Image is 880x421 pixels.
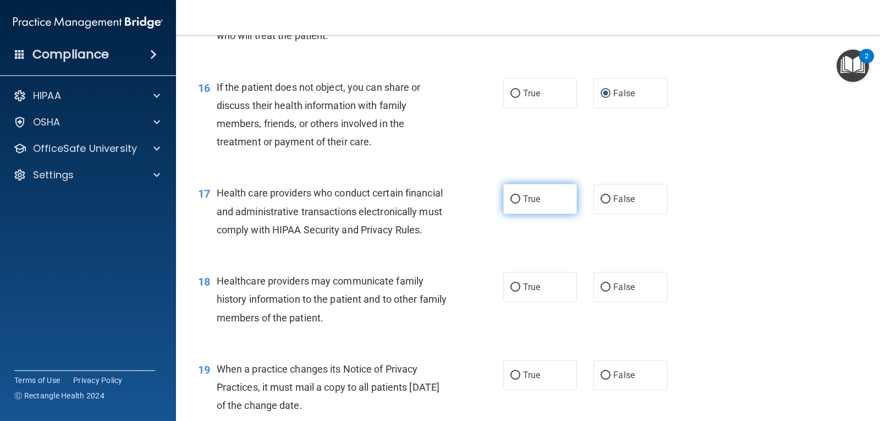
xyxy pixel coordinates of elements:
[14,375,60,386] a: Terms of Use
[601,90,610,98] input: False
[217,363,439,411] span: When a practice changes its Notice of Privacy Practices, it must mail a copy to all patients [DAT...
[510,283,520,292] input: True
[613,194,635,204] span: False
[523,88,540,99] span: True
[523,370,540,380] span: True
[217,81,421,148] span: If the patient does not object, you can share or discuss their health information with family mem...
[13,142,160,155] a: OfficeSafe University
[865,56,868,70] div: 2
[601,283,610,292] input: False
[217,275,447,323] span: Healthcare providers may communicate family history information to the patient and to other famil...
[13,168,160,182] a: Settings
[14,390,105,401] span: Ⓒ Rectangle Health 2024
[837,50,869,82] button: Open Resource Center, 2 new notifications
[510,90,520,98] input: True
[523,194,540,204] span: True
[523,282,540,292] span: True
[33,89,61,102] p: HIPAA
[33,116,61,129] p: OSHA
[601,195,610,204] input: False
[33,142,137,155] p: OfficeSafe University
[13,89,160,102] a: HIPAA
[198,363,210,376] span: 19
[198,187,210,200] span: 17
[217,187,443,235] span: Health care providers who conduct certain financial and administrative transactions electronicall...
[32,47,109,62] h4: Compliance
[33,168,74,182] p: Settings
[825,345,867,387] iframe: Drift Widget Chat Controller
[510,371,520,380] input: True
[510,195,520,204] input: True
[13,12,163,34] img: PMB logo
[13,116,160,129] a: OSHA
[601,371,610,380] input: False
[198,81,210,95] span: 16
[198,275,210,288] span: 18
[73,375,123,386] a: Privacy Policy
[613,88,635,99] span: False
[613,370,635,380] span: False
[613,282,635,292] span: False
